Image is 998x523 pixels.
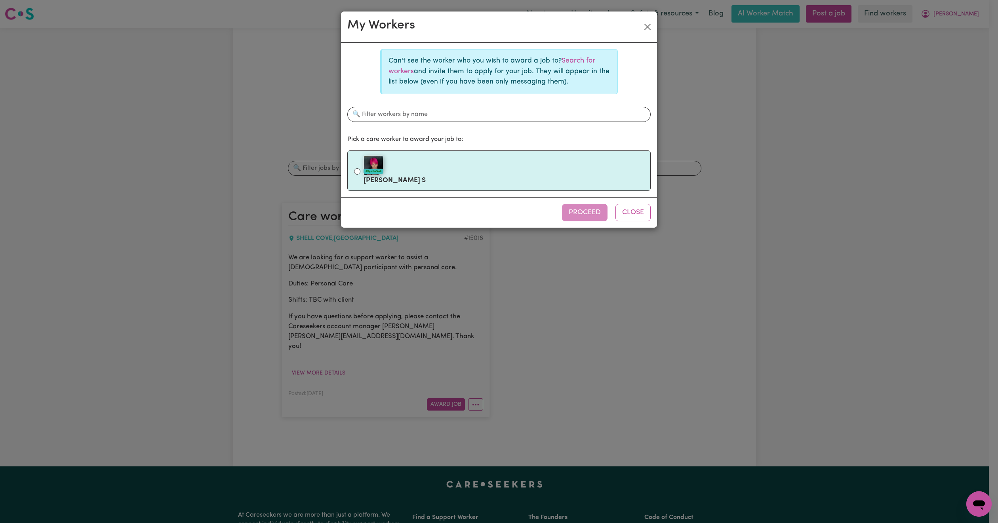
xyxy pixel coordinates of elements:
a: Search for workers [389,57,595,74]
input: 🔍 Filter workers by name [347,107,651,122]
label: [PERSON_NAME] S [364,154,644,187]
button: Close [641,21,654,33]
p: Can't see the worker who you wish to award a job to? and invite them to apply for your job. They ... [389,56,611,87]
div: #OpenForWork [364,169,383,174]
h2: My Workers [347,18,415,33]
p: Pick a care worker to award your job to: [347,135,651,144]
iframe: Button to launch messaging window, conversation in progress [966,491,992,517]
img: Cris S [364,156,383,175]
button: Close [615,204,651,221]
